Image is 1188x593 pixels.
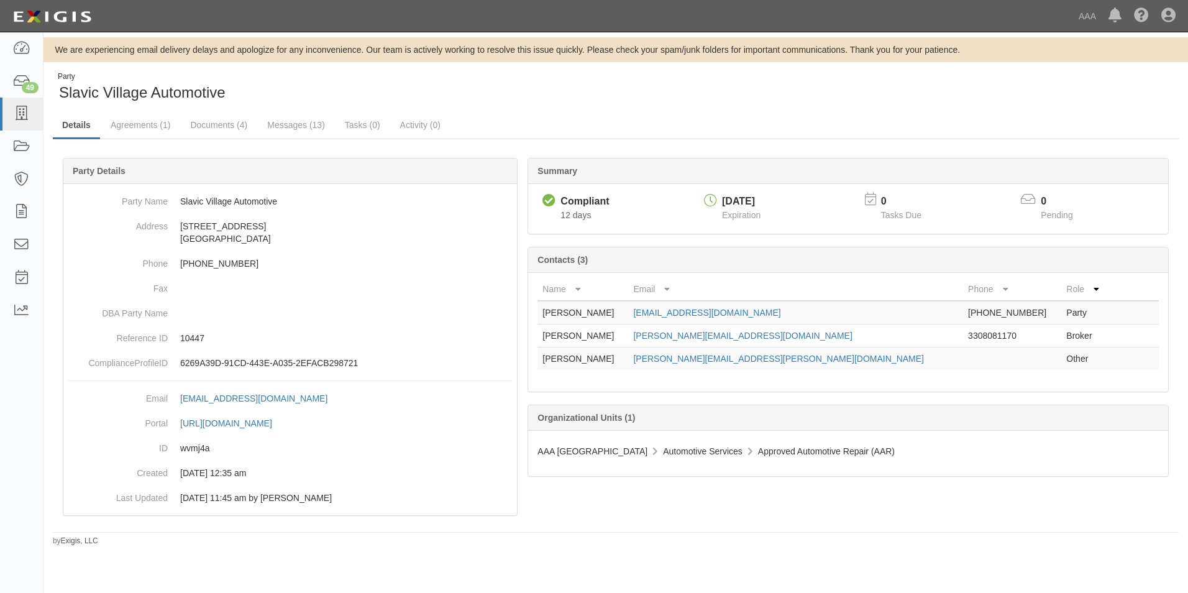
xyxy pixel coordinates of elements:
span: Automotive Services [663,446,742,456]
dt: DBA Party Name [68,301,168,319]
a: Documents (4) [181,113,257,137]
a: [PERSON_NAME][EMAIL_ADDRESS][DOMAIN_NAME] [633,331,852,341]
td: [PHONE_NUMBER] [963,301,1061,324]
dt: Fax [68,276,168,295]
th: Email [628,278,963,301]
small: by [53,536,98,546]
b: Party Details [73,166,126,176]
a: Details [53,113,100,139]
span: Expiration [722,210,761,220]
dt: Portal [68,411,168,430]
p: 6269A39D-91CD-443E-A035-2EFACB298721 [180,357,512,369]
dt: Email [68,386,168,405]
div: [EMAIL_ADDRESS][DOMAIN_NAME] [180,392,327,405]
span: Approved Automotive Repair (AAR) [758,446,895,456]
a: Activity (0) [391,113,450,137]
td: [PERSON_NAME] [537,301,628,324]
dd: 03/10/2023 12:35 am [68,461,512,485]
p: 0 [881,195,937,209]
dd: [STREET_ADDRESS] [GEOGRAPHIC_DATA] [68,214,512,251]
b: Summary [537,166,577,176]
a: [PERSON_NAME][EMAIL_ADDRESS][PERSON_NAME][DOMAIN_NAME] [633,354,924,364]
div: Compliant [560,195,609,209]
dt: Created [68,461,168,479]
td: [PERSON_NAME] [537,324,628,347]
dd: [PHONE_NUMBER] [68,251,512,276]
dt: Last Updated [68,485,168,504]
b: Contacts (3) [537,255,588,265]
a: [EMAIL_ADDRESS][DOMAIN_NAME] [633,308,780,318]
b: Organizational Units (1) [537,413,635,423]
td: Broker [1061,324,1109,347]
dd: 09/10/2024 11:45 am by Benjamin Tully [68,485,512,510]
th: Role [1061,278,1109,301]
dt: Reference ID [68,326,168,344]
td: Party [1061,301,1109,324]
dt: Phone [68,251,168,270]
div: [DATE] [722,195,761,209]
span: Pending [1041,210,1072,220]
td: [PERSON_NAME] [537,347,628,370]
dt: ID [68,436,168,454]
dt: Party Name [68,189,168,208]
i: Help Center - Complianz [1134,9,1149,24]
div: Party [58,71,226,82]
a: [EMAIL_ADDRESS][DOMAIN_NAME] [180,393,341,403]
div: Slavic Village Automotive [53,71,606,103]
dt: Address [68,214,168,232]
a: Messages (13) [258,113,334,137]
dt: ComplianceProfileID [68,351,168,369]
th: Phone [963,278,1061,301]
a: Exigis, LLC [61,536,98,545]
p: 10447 [180,332,512,344]
span: Since 08/08/2025 [560,210,591,220]
i: Compliant [542,195,555,208]
td: 3308081170 [963,324,1061,347]
div: 49 [22,82,39,93]
a: [URL][DOMAIN_NAME] [180,418,286,428]
dd: Slavic Village Automotive [68,189,512,214]
dd: wvmj4a [68,436,512,461]
a: AAA [1072,4,1102,29]
a: Agreements (1) [101,113,180,137]
span: Slavic Village Automotive [59,84,226,101]
span: AAA [GEOGRAPHIC_DATA] [537,446,647,456]
a: Tasks (0) [336,113,390,137]
span: Tasks Due [881,210,921,220]
img: logo-5460c22ac91f19d4615b14bd174203de0afe785f0fc80cf4dbbc73dc1793850b.png [9,6,95,28]
td: Other [1061,347,1109,370]
p: 0 [1041,195,1088,209]
th: Name [537,278,628,301]
div: We are experiencing email delivery delays and apologize for any inconvenience. Our team is active... [43,44,1188,56]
